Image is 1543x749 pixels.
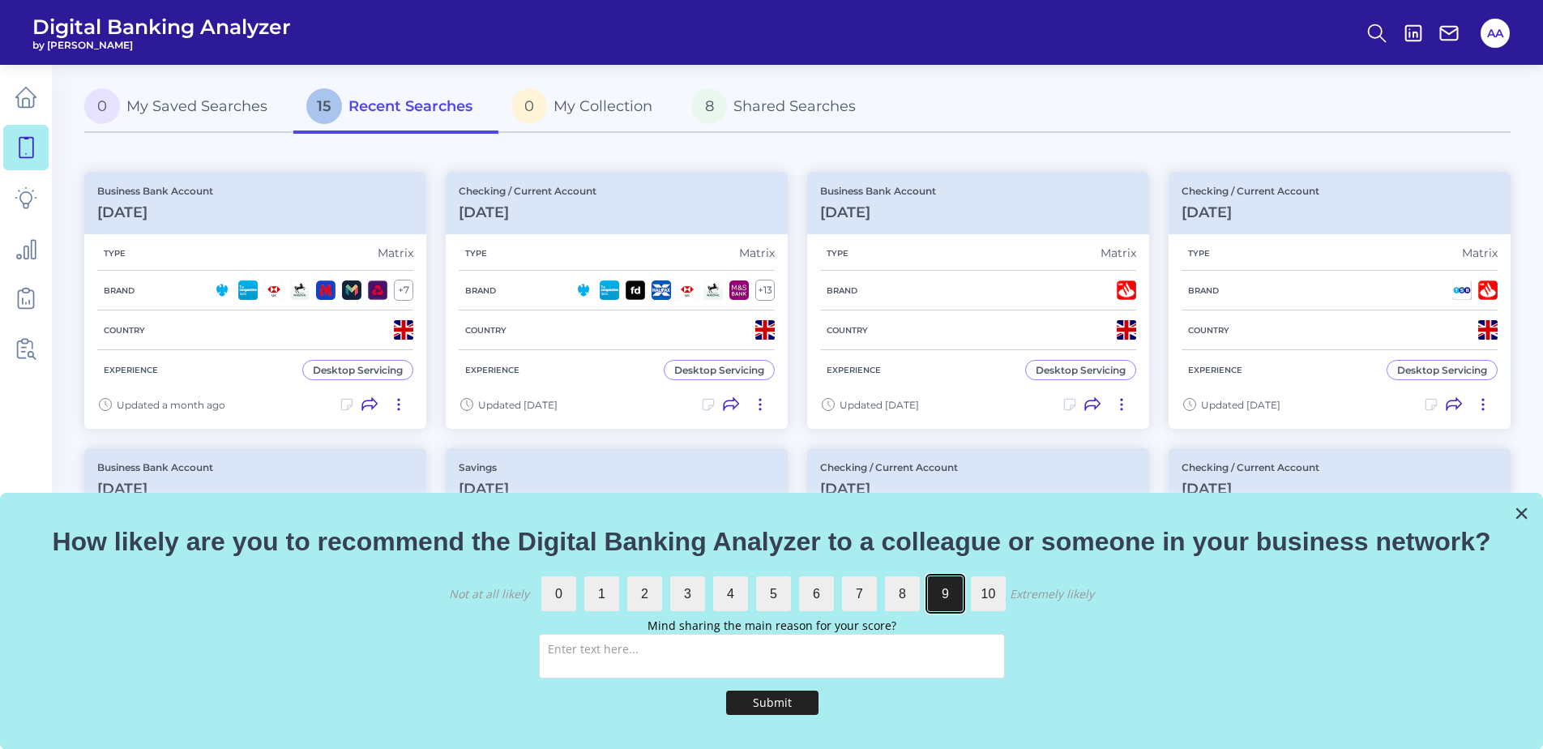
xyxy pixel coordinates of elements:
[670,576,705,611] label: 3
[459,248,494,259] h5: Type
[1182,480,1319,498] h3: [DATE]
[541,576,576,611] label: 0
[306,88,342,124] span: 15
[755,280,775,301] div: + 13
[885,576,920,611] label: 8
[459,365,526,375] h5: Experience
[1514,500,1529,526] button: Close
[459,185,596,197] p: Checking / Current Account
[459,285,502,296] h5: Brand
[1182,365,1249,375] h5: Experience
[97,325,152,336] h5: Country
[459,203,596,221] h3: [DATE]
[97,203,213,221] h3: [DATE]
[459,480,509,498] h3: [DATE]
[97,285,141,296] h5: Brand
[1182,248,1216,259] h5: Type
[733,97,856,115] span: Shared Searches
[584,576,619,611] label: 1
[756,576,791,611] label: 5
[126,97,267,115] span: My Saved Searches
[97,480,213,498] h3: [DATE]
[726,691,819,715] button: Submit
[820,480,958,498] h3: [DATE]
[1481,19,1510,48] button: AA
[820,185,936,197] p: Business Bank Account
[840,399,919,411] span: Updated [DATE]
[117,399,225,411] span: Updated a month ago
[32,39,291,51] span: by [PERSON_NAME]
[1182,325,1236,336] h5: Country
[378,246,413,260] div: Matrix
[820,365,887,375] h5: Experience
[820,325,874,336] h5: Country
[20,618,1523,634] div: Mind sharing the main reason for your score?
[478,399,558,411] span: Updated [DATE]
[842,576,877,611] label: 7
[84,88,120,124] span: 0
[820,461,958,473] p: Checking / Current Account
[928,576,963,611] label: 9
[674,364,764,376] div: Desktop Servicing
[1201,399,1280,411] span: Updated [DATE]
[691,88,727,124] span: 8
[1101,246,1136,260] div: Matrix
[1182,203,1319,221] h3: [DATE]
[1397,364,1487,376] div: Desktop Servicing
[97,461,213,473] p: Business Bank Account
[459,461,509,473] p: Savings
[799,576,834,611] label: 6
[97,365,165,375] h5: Experience
[820,285,864,296] h5: Brand
[713,576,748,611] label: 4
[971,576,1006,611] label: 10
[820,203,936,221] h3: [DATE]
[97,185,213,197] p: Business Bank Account
[313,364,403,376] div: Desktop Servicing
[820,248,855,259] h5: Type
[348,97,472,115] span: Recent Searches
[1182,185,1319,197] p: Checking / Current Account
[20,526,1523,557] p: How likely are you to recommend the Digital Banking Analyzer to a colleague or someone in your bu...
[511,88,547,124] span: 0
[449,586,529,601] div: Not at all likely
[459,325,513,336] h5: Country
[32,15,291,39] span: Digital Banking Analyzer
[97,248,132,259] h5: Type
[394,280,413,301] div: + 7
[1182,285,1225,296] h5: Brand
[739,246,775,260] div: Matrix
[627,576,662,611] label: 2
[554,97,652,115] span: My Collection
[1036,364,1126,376] div: Desktop Servicing
[1462,246,1498,260] div: Matrix
[1182,461,1319,473] p: Checking / Current Account
[1010,586,1094,601] div: Extremely likely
